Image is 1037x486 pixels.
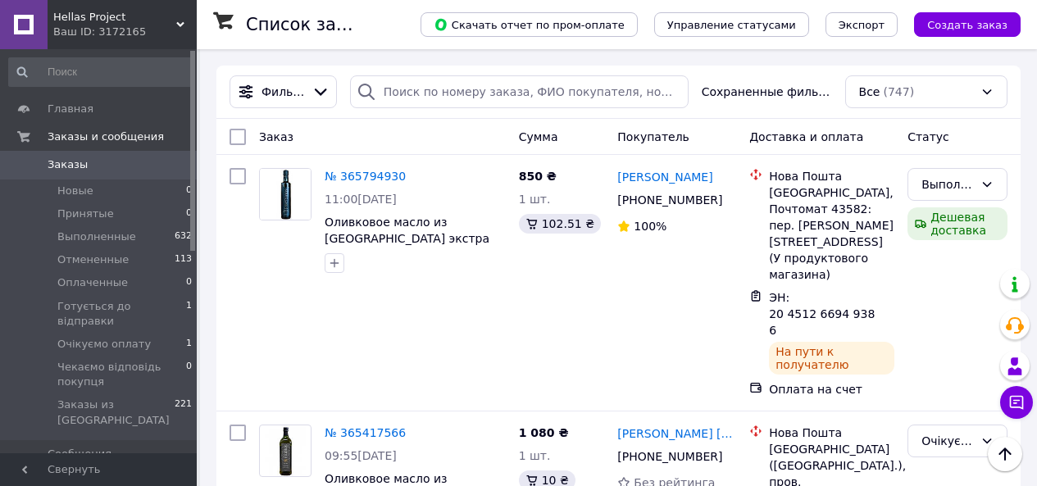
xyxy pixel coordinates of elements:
span: 0 [186,207,192,221]
a: Фото товару [259,425,312,477]
span: Экспорт [839,19,885,31]
span: Скачать отчет по пром-оплате [434,17,625,32]
img: Фото товару [265,425,306,476]
div: Нова Пошта [769,425,894,441]
span: Новые [57,184,93,198]
input: Поиск по номеру заказа, ФИО покупателя, номеру телефона, Email, номеру накладной [350,75,689,108]
div: Нова Пошта [769,168,894,184]
span: 0 [186,360,192,389]
span: Выполненные [57,229,136,244]
div: 102.51 ₴ [519,214,601,234]
span: 1 [186,337,192,352]
span: ЭН: 20 4512 6694 9386 [769,291,875,337]
div: На пути к получателю [769,342,894,375]
span: 632 [175,229,192,244]
span: Сообщения [48,447,111,461]
div: Ваш ID: 3172165 [53,25,197,39]
span: 1 080 ₴ [519,426,569,439]
span: Все [859,84,880,100]
button: Наверх [988,437,1022,471]
div: Очікуємо оплату [921,432,974,450]
span: 221 [175,397,192,427]
div: Выполнен [921,175,974,193]
span: Покупатель [617,130,689,143]
span: Фильтры [262,84,305,100]
button: Управление статусами [654,12,809,37]
span: Сохраненные фильтры: [702,84,832,100]
button: Экспорт [826,12,898,37]
span: (747) [883,85,914,98]
span: Заказы [48,157,88,172]
span: [PHONE_NUMBER] [617,193,722,207]
a: № 365794930 [325,170,406,183]
span: Заказы из [GEOGRAPHIC_DATA] [57,397,175,427]
span: Заказы и сообщения [48,129,164,144]
span: [PHONE_NUMBER] [617,450,722,463]
span: 0 [186,275,192,290]
button: Создать заказ [914,12,1021,37]
span: Очікуємо оплату [57,337,151,352]
span: 113 [175,252,192,267]
span: 1 [186,299,192,329]
span: Создать заказ [927,19,1007,31]
a: [PERSON_NAME] [617,169,712,185]
button: Чат с покупателем [1000,386,1033,419]
div: Дешевая доставка [907,207,1007,240]
span: 11:00[DATE] [325,193,397,206]
a: Оливковое масло из [GEOGRAPHIC_DATA] экстра класса ELAINOS Extra virgin 750 ml [325,216,489,278]
span: Управление статусами [667,19,796,31]
input: Поиск [8,57,193,87]
span: 1 шт. [519,193,551,206]
span: 850 ₴ [519,170,557,183]
h1: Список заказов [246,15,387,34]
span: Статус [907,130,949,143]
a: Фото товару [259,168,312,220]
a: [PERSON_NAME] [PERSON_NAME] [617,425,736,442]
span: 0 [186,184,192,198]
span: Оплаченные [57,275,128,290]
div: [GEOGRAPHIC_DATA], Почтомат 43582: пер. [PERSON_NAME][STREET_ADDRESS] (У продуктового магазина) [769,184,894,283]
span: Отмененные [57,252,129,267]
span: Hellas Project [53,10,176,25]
img: Фото товару [260,169,311,220]
span: 100% [634,220,666,233]
button: Скачать отчет по пром-оплате [421,12,638,37]
a: Создать заказ [898,17,1021,30]
div: Оплата на счет [769,381,894,397]
span: 09:55[DATE] [325,449,397,462]
span: 1 шт. [519,449,551,462]
span: Доставка и оплата [749,130,863,143]
span: Сумма [519,130,558,143]
span: Принятые [57,207,114,221]
a: № 365417566 [325,426,406,439]
span: Чекаємо відповідь покупця [57,360,186,389]
span: Главная [48,102,93,116]
span: Заказ [259,130,293,143]
span: Готується до відправки [57,299,186,329]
